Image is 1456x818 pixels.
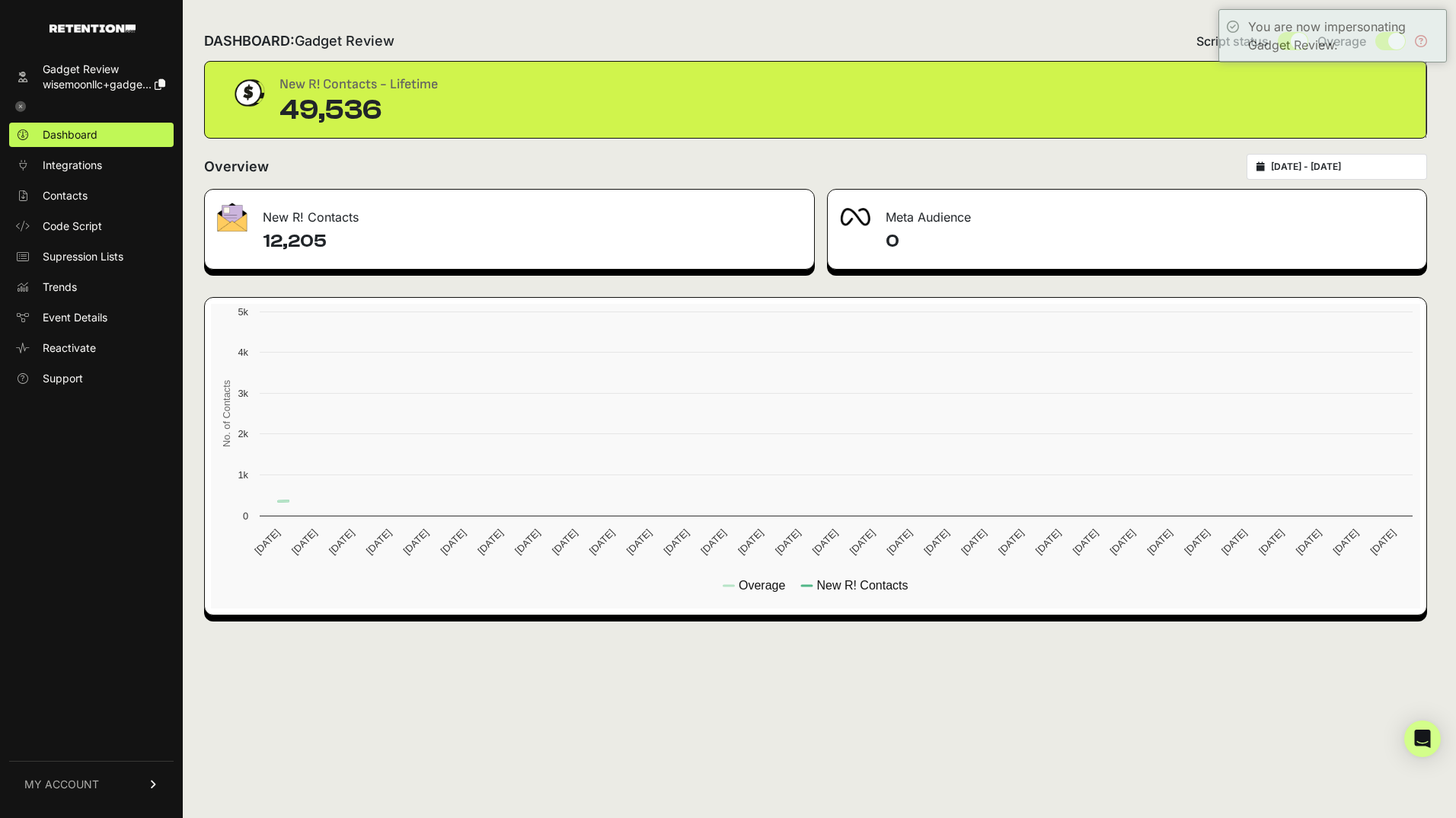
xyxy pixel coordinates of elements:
[810,527,840,557] text: [DATE]
[43,78,152,91] span: wisemoonllc+gadge...
[43,310,107,325] span: Event Details
[43,188,88,203] span: Contacts
[438,527,468,557] text: [DATE]
[263,229,802,254] h4: 12,205
[43,158,102,173] span: Integrations
[1196,32,1269,50] span: Script status
[229,74,267,112] img: dollar-coin-05c43ed7efb7bc0c12610022525b4bbbb207c7efeef5aecc26f025e68dcafac9.png
[43,127,97,142] span: Dashboard
[401,527,431,557] text: [DATE]
[828,190,1426,235] div: Meta Audience
[289,527,319,557] text: [DATE]
[698,527,728,557] text: [DATE]
[9,214,174,238] a: Code Script
[204,156,269,177] h2: Overview
[221,380,232,447] text: No. of Contacts
[205,190,814,235] div: New R! Contacts
[9,123,174,147] a: Dashboard
[238,388,248,399] text: 3k
[9,57,174,97] a: Gadget Review wisemoonllc+gadge...
[9,366,174,391] a: Support
[739,579,785,592] text: Overage
[238,306,248,318] text: 5k
[512,527,542,557] text: [DATE]
[1368,527,1397,557] text: [DATE]
[43,340,96,356] span: Reactivate
[217,203,247,232] img: fa-envelope-19ae18322b30453b285274b1b8af3d052b27d846a4fbe8435d1a52b978f639a2.png
[1033,527,1063,557] text: [DATE]
[1294,527,1323,557] text: [DATE]
[279,95,438,126] div: 49,536
[1248,18,1438,54] div: You are now impersonating Gadget Review.
[43,219,102,234] span: Code Script
[886,229,1414,254] h4: 0
[1219,527,1249,557] text: [DATE]
[1108,527,1138,557] text: [DATE]
[1331,527,1361,557] text: [DATE]
[816,579,908,592] text: New R! Contacts
[243,510,248,522] text: 0
[49,24,136,33] img: Retention.com
[1256,527,1286,557] text: [DATE]
[327,527,356,557] text: [DATE]
[624,527,654,557] text: [DATE]
[364,527,394,557] text: [DATE]
[661,527,691,557] text: [DATE]
[550,527,580,557] text: [DATE]
[773,527,803,557] text: [DATE]
[9,184,174,208] a: Contacts
[885,527,915,557] text: [DATE]
[295,33,394,49] span: Gadget Review
[9,761,174,807] a: MY ACCOUNT
[1404,721,1441,757] div: Open Intercom Messenger
[43,62,165,77] div: Gadget Review
[43,249,123,264] span: Supression Lists
[204,30,394,52] h2: DASHBOARD:
[736,527,765,557] text: [DATE]
[238,428,248,439] text: 2k
[996,527,1026,557] text: [DATE]
[238,469,248,481] text: 1k
[1182,527,1212,557] text: [DATE]
[238,347,248,358] text: 4k
[9,336,174,360] a: Reactivate
[9,153,174,177] a: Integrations
[1071,527,1100,557] text: [DATE]
[24,777,99,792] span: MY ACCOUNT
[475,527,505,557] text: [DATE]
[840,208,870,226] img: fa-meta-2f981b61bb99beabf952f7030308934f19ce035c18b003e963880cc3fabeebb7.png
[279,74,438,95] div: New R! Contacts - Lifetime
[252,527,282,557] text: [DATE]
[9,275,174,299] a: Trends
[921,527,951,557] text: [DATE]
[1145,527,1174,557] text: [DATE]
[848,527,877,557] text: [DATE]
[587,527,617,557] text: [DATE]
[9,244,174,269] a: Supression Lists
[43,280,77,295] span: Trends
[959,527,988,557] text: [DATE]
[43,371,83,386] span: Support
[9,305,174,330] a: Event Details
